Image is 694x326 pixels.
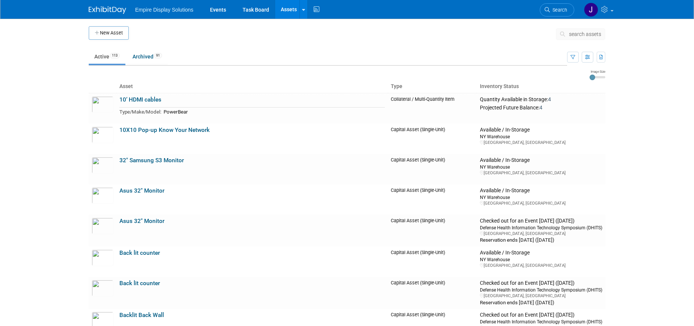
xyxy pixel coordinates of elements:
div: Image Size [590,69,605,74]
span: 4 [539,105,542,111]
div: NY Warehouse [480,164,602,170]
a: Active113 [89,49,125,64]
div: Available / In-Storage [480,250,602,256]
div: NY Warehouse [480,256,602,263]
th: Type [388,80,477,93]
td: Capital Asset (Single-Unit) [388,154,477,184]
button: New Asset [89,26,129,40]
div: Defense Health Information Technology Symposium (DHITS) [480,224,602,231]
div: [GEOGRAPHIC_DATA], [GEOGRAPHIC_DATA] [480,200,602,206]
td: Capital Asset (Single-Unit) [388,215,477,247]
a: 32" Samsung S3 Monitor [119,157,184,164]
a: 10’ HDMI cables [119,96,161,103]
div: [GEOGRAPHIC_DATA], [GEOGRAPHIC_DATA] [480,293,602,299]
div: NY Warehouse [480,194,602,200]
td: Capital Asset (Single-Unit) [388,124,477,154]
button: search assets [556,28,605,40]
div: [GEOGRAPHIC_DATA], [GEOGRAPHIC_DATA] [480,231,602,236]
div: Checked out for an Event [DATE] ([DATE]) [480,218,602,224]
td: Capital Asset (Single-Unit) [388,277,477,309]
a: Asus 32" Monitor [119,187,164,194]
span: 91 [154,53,162,58]
div: Defense Health Information Technology Symposium (DHITS) [480,319,602,325]
div: Available / In-Storage [480,187,602,194]
td: Collateral / Multi-Quantity Item [388,93,477,124]
td: Capital Asset (Single-Unit) [388,184,477,215]
span: Search [550,7,567,13]
span: Empire Display Solutions [135,7,194,13]
div: NY Warehouse [480,133,602,140]
div: Available / In-Storage [480,157,602,164]
td: PowerBear [161,108,385,116]
div: Reservation ends [DATE] ([DATE]) [480,299,602,306]
div: Projected Future Balance: [480,103,602,111]
td: Capital Asset (Single-Unit) [388,247,477,277]
th: Asset [116,80,388,93]
a: Backlit Back Wall [119,312,164,319]
div: Checked out for an Event [DATE] ([DATE]) [480,280,602,287]
a: Back lit counter [119,280,160,287]
a: Archived91 [127,49,168,64]
td: Type/Make/Model: [119,108,161,116]
div: [GEOGRAPHIC_DATA], [GEOGRAPHIC_DATA] [480,170,602,176]
a: 10X10 Pop-up Know Your Network [119,127,210,133]
div: Reservation ends [DATE] ([DATE]) [480,236,602,244]
div: [GEOGRAPHIC_DATA], [GEOGRAPHIC_DATA] [480,263,602,268]
a: Search [540,3,574,16]
div: Quantity Available in Storage: [480,96,602,103]
div: [GEOGRAPHIC_DATA], [GEOGRAPHIC_DATA] [480,140,602,145]
a: Asus 32" Monitor [119,218,164,224]
a: Back lit counter [119,250,160,256]
img: ExhibitDay [89,6,126,14]
div: Available / In-Storage [480,127,602,133]
span: 113 [110,53,120,58]
img: Jane Paolucci [584,3,598,17]
div: Defense Health Information Technology Symposium (DHITS) [480,287,602,293]
span: 4 [548,96,551,102]
span: search assets [569,31,601,37]
div: Checked out for an Event [DATE] ([DATE]) [480,312,602,319]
